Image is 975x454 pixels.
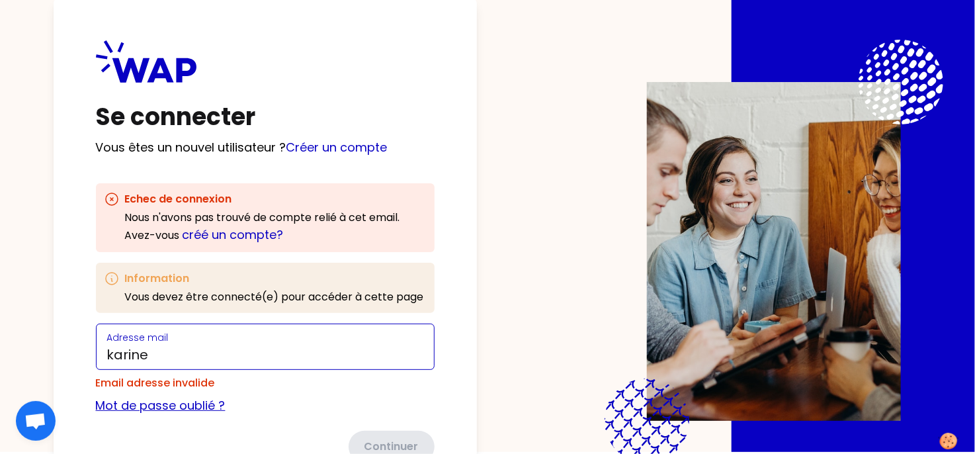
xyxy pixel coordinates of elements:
[96,397,226,414] a: Mot de passe oublié ?
[96,138,435,157] p: Vous êtes un nouvel utilisateur ?
[125,289,424,305] p: Vous devez être connecté(e) pour accéder à cette page
[107,331,169,344] label: Adresse mail
[96,104,435,130] h1: Se connecter
[125,191,427,207] h3: Echec de connexion
[96,375,435,391] div: Email adresse invalide
[16,401,56,441] div: Ouvrir le chat
[647,82,901,421] img: Description
[125,210,427,244] div: Nous n'avons pas trouvé de compte relié à cet email . Avez-vous
[286,139,388,156] a: Créer un compte
[183,226,284,243] a: créé un compte?
[125,271,424,287] h3: Information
